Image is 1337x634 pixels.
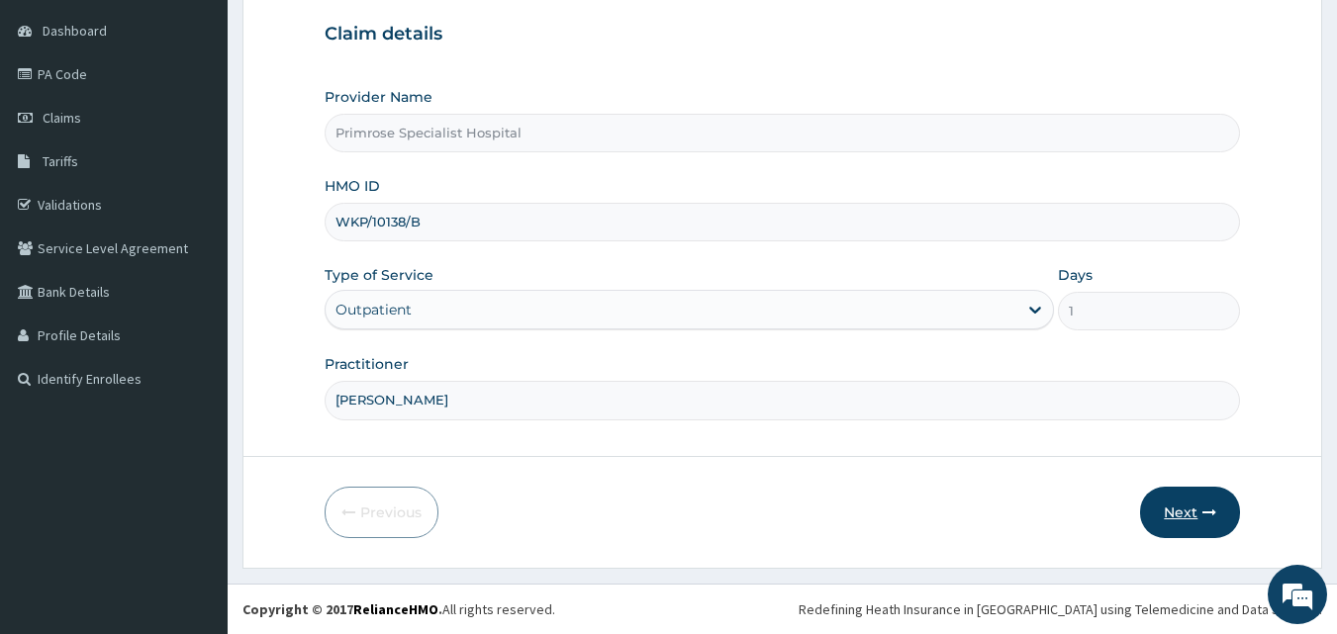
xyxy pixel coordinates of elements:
[43,152,78,170] span: Tariffs
[325,87,432,107] label: Provider Name
[325,265,433,285] label: Type of Service
[43,109,81,127] span: Claims
[10,423,377,493] textarea: Type your message and hit 'Enter'
[325,381,1241,419] input: Enter Name
[43,22,107,40] span: Dashboard
[228,584,1337,634] footer: All rights reserved.
[103,111,333,136] div: Chat with us now
[325,487,438,538] button: Previous
[353,600,438,618] a: RelianceHMO
[1140,487,1240,538] button: Next
[325,24,1241,45] h3: Claim details
[335,300,412,319] div: Outpatient
[325,354,409,374] label: Practitioner
[325,10,372,57] div: Minimize live chat window
[1058,265,1093,285] label: Days
[325,176,380,196] label: HMO ID
[242,600,442,618] strong: Copyright © 2017 .
[799,599,1322,619] div: Redefining Heath Insurance in [GEOGRAPHIC_DATA] using Telemedicine and Data Science!
[115,191,273,391] span: We're online!
[37,99,80,148] img: d_794563401_company_1708531726252_794563401
[325,203,1241,241] input: Enter HMO ID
